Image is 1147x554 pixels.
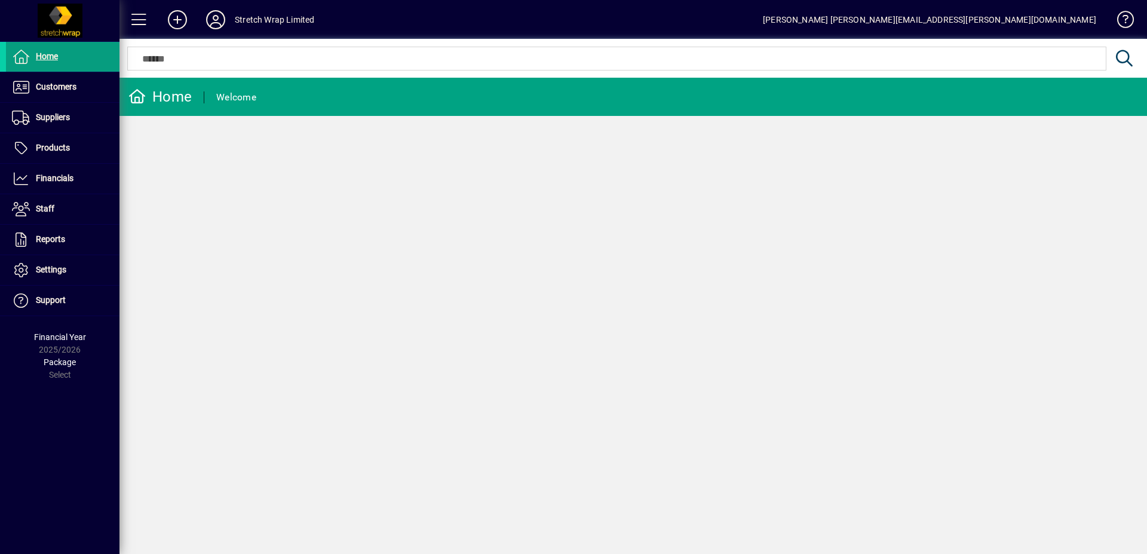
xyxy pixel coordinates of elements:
[36,82,76,91] span: Customers
[6,255,119,285] a: Settings
[36,234,65,244] span: Reports
[44,357,76,367] span: Package
[6,164,119,194] a: Financials
[6,133,119,163] a: Products
[6,225,119,255] a: Reports
[6,103,119,133] a: Suppliers
[36,265,66,274] span: Settings
[763,10,1096,29] div: [PERSON_NAME] [PERSON_NAME][EMAIL_ADDRESS][PERSON_NAME][DOMAIN_NAME]
[36,173,73,183] span: Financials
[216,88,256,107] div: Welcome
[197,9,235,30] button: Profile
[128,87,192,106] div: Home
[36,204,54,213] span: Staff
[36,143,70,152] span: Products
[235,10,315,29] div: Stretch Wrap Limited
[34,332,86,342] span: Financial Year
[36,112,70,122] span: Suppliers
[6,72,119,102] a: Customers
[36,51,58,61] span: Home
[36,295,66,305] span: Support
[6,286,119,316] a: Support
[1108,2,1132,41] a: Knowledge Base
[158,9,197,30] button: Add
[6,194,119,224] a: Staff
